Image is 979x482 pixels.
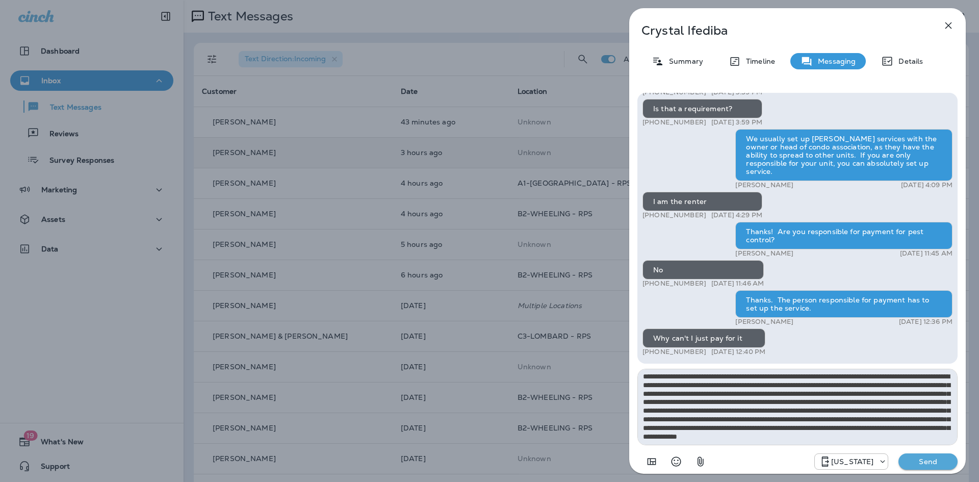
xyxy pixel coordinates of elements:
p: [DATE] 4:09 PM [901,181,952,189]
div: +1 (502) 354-4022 [815,455,888,468]
p: [PERSON_NAME] [735,318,793,326]
p: [PHONE_NUMBER] [642,211,706,219]
p: [PHONE_NUMBER] [642,280,706,288]
p: Send [907,457,949,466]
p: [DATE] 11:46 AM [711,280,764,288]
div: No [642,260,764,280]
p: Crystal Ifediba [641,23,920,38]
p: Summary [664,57,703,65]
p: [PERSON_NAME] [735,249,793,258]
button: Add in a premade template [641,451,662,472]
p: [DATE] 12:40 PM [711,348,765,356]
p: [PHONE_NUMBER] [642,348,706,356]
p: [DATE] 11:45 AM [900,249,952,258]
div: I am the renter [642,192,762,211]
p: Details [893,57,923,65]
p: [DATE] 3:59 PM [711,118,762,126]
p: Timeline [741,57,775,65]
p: Messaging [813,57,856,65]
p: [PERSON_NAME] [735,181,793,189]
div: Thanks! Are you responsible for payment for pest control? [735,222,952,249]
p: [US_STATE] [831,458,873,466]
div: Is that a requirement? [642,99,762,118]
div: Thanks. The person responsible for payment has to set up the service. [735,290,952,318]
button: Send [898,453,958,470]
button: Select an emoji [666,451,686,472]
div: Why can't I just pay for it [642,328,765,348]
p: [DATE] 4:29 PM [711,211,762,219]
p: [PHONE_NUMBER] [642,118,706,126]
div: We usually set up [PERSON_NAME] services with the owner or head of condo association, as they hav... [735,129,952,181]
p: [DATE] 12:36 PM [899,318,952,326]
